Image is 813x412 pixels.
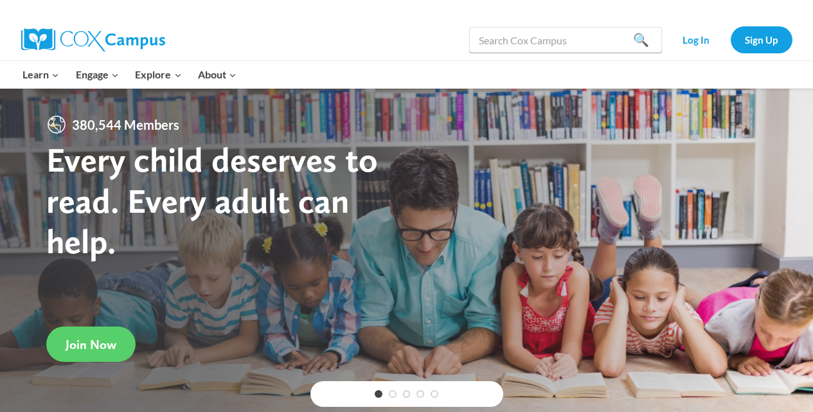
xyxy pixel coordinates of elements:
[67,114,184,135] span: 380,544 Members
[198,66,237,83] span: About
[22,66,59,83] span: Learn
[431,390,438,398] a: 5
[76,66,119,83] span: Engage
[46,139,378,262] strong: Every child deserves to read. Every adult can help.
[403,390,411,398] a: 3
[135,66,181,83] span: Explore
[668,26,724,53] a: Log In
[21,28,165,51] img: Cox Campus
[416,390,424,398] a: 4
[731,26,792,53] a: Sign Up
[469,27,662,53] input: Search Cox Campus
[66,337,116,352] span: Join Now
[375,390,382,398] a: 1
[389,390,397,398] a: 2
[46,327,136,362] a: Join Now
[668,26,792,53] nav: Secondary Navigation
[15,61,245,88] nav: Primary Navigation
